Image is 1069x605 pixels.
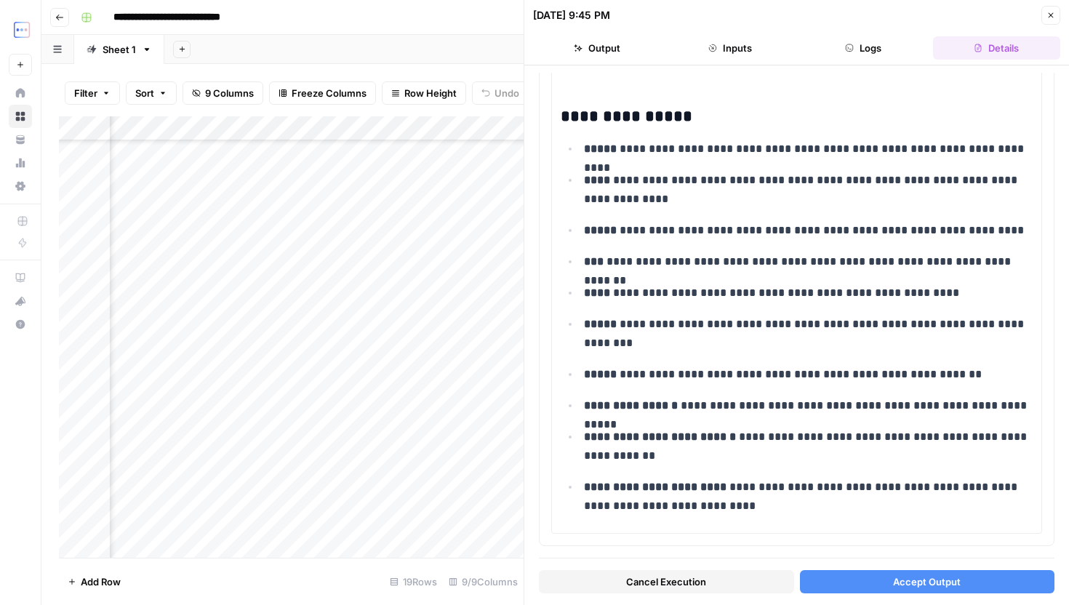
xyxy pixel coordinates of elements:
[292,86,367,100] span: Freeze Columns
[9,175,32,198] a: Settings
[626,574,706,589] span: Cancel Execution
[404,86,457,100] span: Row Height
[9,266,32,289] a: AirOps Academy
[666,36,793,60] button: Inputs
[74,86,97,100] span: Filter
[9,313,32,336] button: Help + Support
[9,81,32,105] a: Home
[800,36,927,60] button: Logs
[9,12,32,48] button: Workspace: TripleDart
[933,36,1060,60] button: Details
[183,81,263,105] button: 9 Columns
[533,36,660,60] button: Output
[65,81,120,105] button: Filter
[893,574,961,589] span: Accept Output
[9,17,35,43] img: TripleDart Logo
[495,86,519,100] span: Undo
[103,42,136,57] div: Sheet 1
[126,81,177,105] button: Sort
[540,553,1054,576] button: Executions Details
[9,289,32,313] button: What's new?
[382,81,466,105] button: Row Height
[135,86,154,100] span: Sort
[9,290,31,312] div: What's new?
[9,151,32,175] a: Usage
[205,86,254,100] span: 9 Columns
[269,81,376,105] button: Freeze Columns
[74,35,164,64] a: Sheet 1
[9,105,32,128] a: Browse
[443,570,524,593] div: 9/9 Columns
[384,570,443,593] div: 19 Rows
[59,570,129,593] button: Add Row
[533,8,610,23] div: [DATE] 9:45 PM
[472,81,529,105] button: Undo
[81,574,121,589] span: Add Row
[800,570,1055,593] button: Accept Output
[539,570,794,593] button: Cancel Execution
[9,128,32,151] a: Your Data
